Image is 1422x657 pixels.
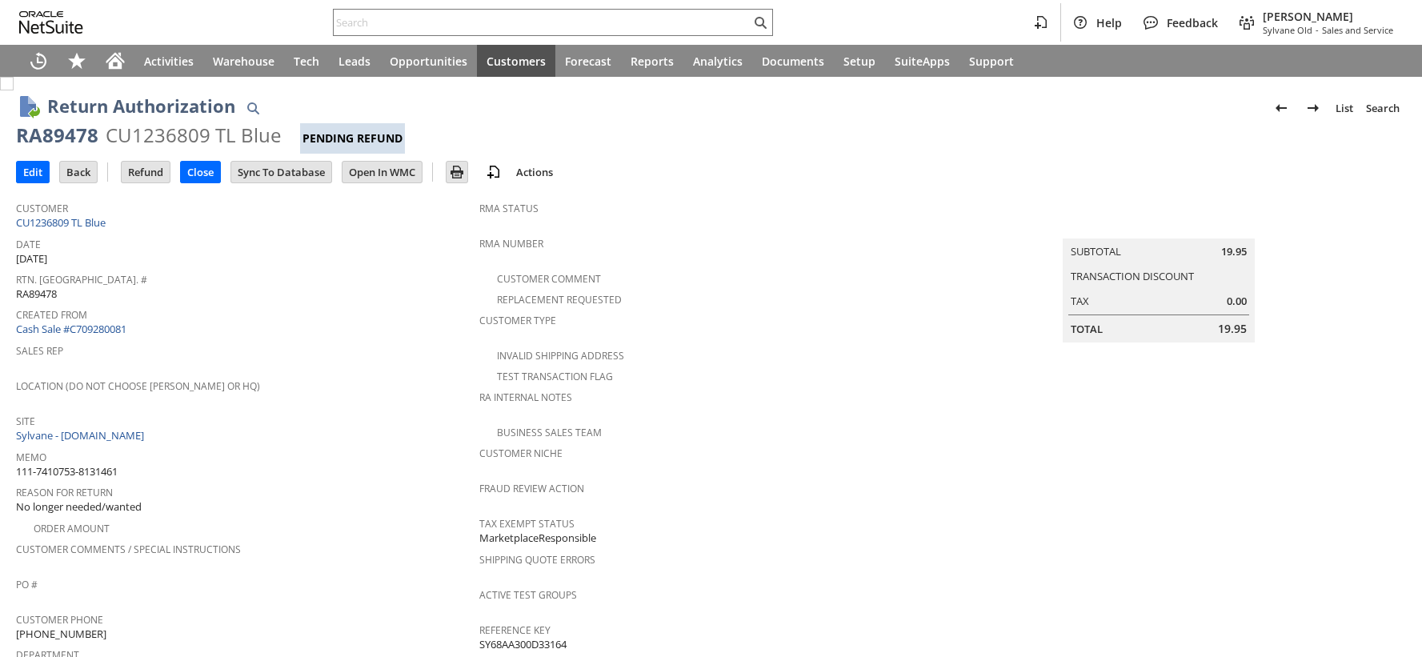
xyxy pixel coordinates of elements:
a: CU1236809 TL Blue [16,215,110,230]
a: List [1329,95,1360,121]
a: Actions [510,165,559,179]
span: Reports [631,54,674,69]
a: Customer Comments / Special Instructions [16,543,241,556]
a: Date [16,238,41,251]
span: Activities [144,54,194,69]
a: Sales Rep [16,344,63,358]
a: Order Amount [34,522,110,535]
span: Warehouse [213,54,274,69]
img: Previous [1272,98,1291,118]
h1: Return Authorization [47,93,235,119]
a: Customer Type [479,314,556,327]
span: Support [969,54,1014,69]
a: Cash Sale #C709280081 [16,322,126,336]
caption: Summary [1063,213,1255,238]
a: Customer Phone [16,613,103,627]
input: Print [447,162,467,182]
a: Opportunities [380,45,477,77]
a: Shipping Quote Errors [479,553,595,567]
a: Support [959,45,1023,77]
input: Sync To Database [231,162,331,182]
span: 0.00 [1227,294,1247,309]
a: Location (Do Not Choose [PERSON_NAME] or HQ) [16,379,260,393]
a: Customer Niche [479,447,563,460]
a: Memo [16,451,46,464]
span: [PERSON_NAME] [1263,9,1393,24]
a: Search [1360,95,1406,121]
div: RA89478 [16,122,98,148]
span: Help [1096,15,1122,30]
span: [PHONE_NUMBER] [16,627,106,642]
input: Close [181,162,220,182]
a: Reports [621,45,683,77]
span: Feedback [1167,15,1218,30]
svg: Recent Records [29,51,48,70]
input: Edit [17,162,49,182]
a: Tax Exempt Status [479,517,575,531]
span: No longer needed/wanted [16,499,142,515]
span: [DATE] [16,251,47,266]
a: RMA Number [479,237,543,250]
a: Reason For Return [16,486,113,499]
svg: Search [751,13,770,32]
a: Transaction Discount [1071,269,1194,283]
a: Customers [477,45,555,77]
span: 111-7410753-8131461 [16,464,118,479]
img: Print [447,162,467,182]
a: Site [16,415,35,428]
span: SY68AA300D33164 [479,637,567,652]
span: Opportunities [390,54,467,69]
a: Tax [1071,294,1089,308]
a: Rtn. [GEOGRAPHIC_DATA]. # [16,273,147,286]
a: Fraud Review Action [479,482,584,495]
a: SuiteApps [885,45,959,77]
a: Created From [16,308,87,322]
span: Leads [338,54,371,69]
a: Replacement Requested [497,293,622,306]
a: Forecast [555,45,621,77]
img: add-record.svg [484,162,503,182]
img: Quick Find [243,98,262,118]
span: Sylvane Old [1263,24,1312,36]
a: Customer Comment [497,272,601,286]
a: Total [1071,322,1103,336]
a: Recent Records [19,45,58,77]
span: SuiteApps [895,54,950,69]
div: CU1236809 TL Blue [106,122,281,148]
span: Setup [843,54,875,69]
a: PO # [16,578,38,591]
img: Next [1304,98,1323,118]
span: Analytics [693,54,743,69]
a: Warehouse [203,45,284,77]
input: Back [60,162,97,182]
a: Setup [834,45,885,77]
span: MarketplaceResponsible [479,531,596,546]
svg: Home [106,51,125,70]
a: Tech [284,45,329,77]
a: Home [96,45,134,77]
a: Subtotal [1071,244,1121,258]
a: Business Sales Team [497,426,602,439]
a: Analytics [683,45,752,77]
span: Forecast [565,54,611,69]
a: Invalid Shipping Address [497,349,624,363]
svg: Shortcuts [67,51,86,70]
a: Customer [16,202,68,215]
div: Shortcuts [58,45,96,77]
span: RA89478 [16,286,57,302]
a: Documents [752,45,834,77]
a: Reference Key [479,623,551,637]
svg: logo [19,11,83,34]
span: - [1316,24,1319,36]
a: RMA Status [479,202,539,215]
span: 19.95 [1221,244,1247,259]
input: Open In WMC [342,162,422,182]
span: 19.95 [1218,321,1247,337]
a: Active Test Groups [479,588,577,602]
input: Search [334,13,751,32]
span: Customers [487,54,546,69]
a: Activities [134,45,203,77]
a: Sylvane - [DOMAIN_NAME] [16,428,148,443]
a: Leads [329,45,380,77]
a: Test Transaction Flag [497,370,613,383]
